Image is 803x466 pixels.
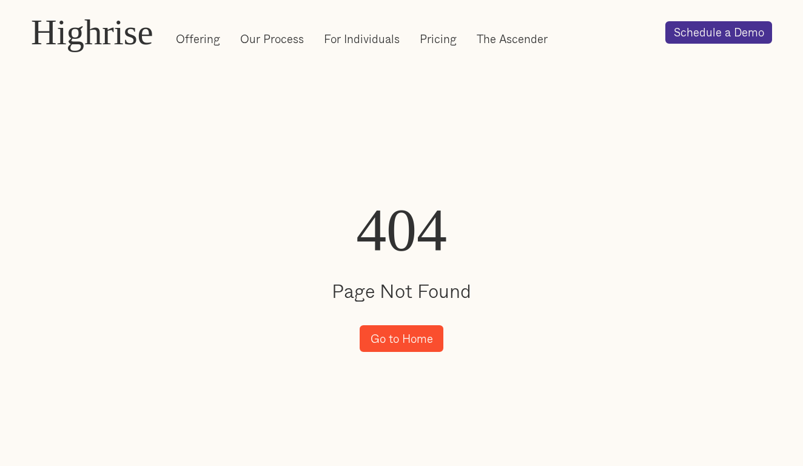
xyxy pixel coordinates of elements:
a: Go to Home [360,325,443,351]
a: The Ascender [477,31,548,47]
a: Highrise [31,13,153,52]
a: Offering [176,31,220,47]
h2: Page Not Found [311,280,492,302]
h1: 404 [311,197,492,263]
a: Schedule a Demo [665,21,772,44]
a: Our Process [240,31,304,47]
a: Pricing [420,31,457,47]
a: For Individuals [324,31,400,47]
